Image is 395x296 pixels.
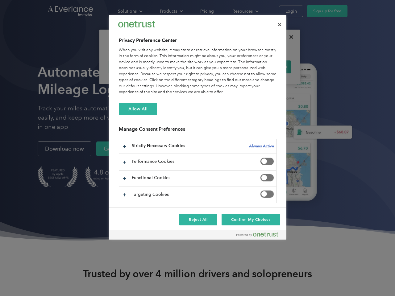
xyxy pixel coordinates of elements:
button: Reject All [179,214,218,225]
div: Privacy Preference Center [109,15,286,240]
img: Powered by OneTrust Opens in a new Tab [236,232,278,237]
button: Allow All [119,103,157,115]
div: Preference center [109,15,286,240]
div: When you visit any website, it may store or retrieve information on your browser, mostly in the f... [119,47,277,95]
h3: Manage Consent Preferences [119,126,277,136]
h2: Privacy Preference Center [119,37,277,44]
button: Confirm My Choices [222,214,280,225]
button: Close [273,18,286,31]
a: Powered by OneTrust Opens in a new Tab [236,232,283,240]
img: Everlance [118,21,155,27]
div: Everlance [118,18,155,30]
